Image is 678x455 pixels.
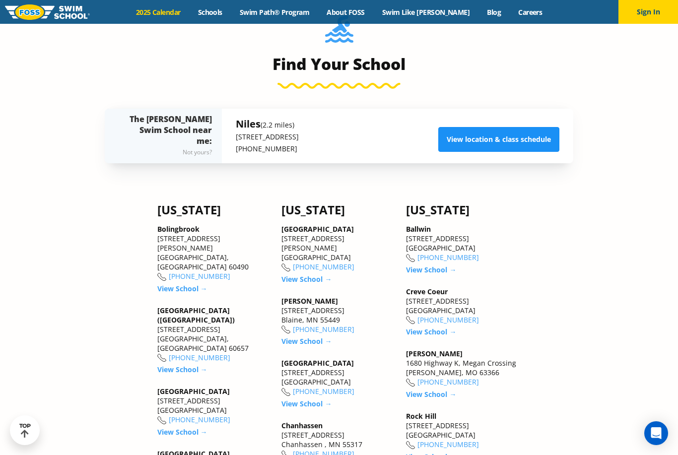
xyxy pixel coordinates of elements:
div: TOP [19,423,31,438]
h3: Find Your School [105,54,573,74]
div: [STREET_ADDRESS][PERSON_NAME] [GEOGRAPHIC_DATA] [281,224,396,272]
img: location-phone-o-icon.svg [281,263,291,272]
a: [PHONE_NUMBER] [169,271,230,281]
h4: [US_STATE] [406,203,521,217]
div: Not yours? [125,146,212,158]
div: Open Intercom Messenger [644,421,668,445]
img: location-phone-o-icon.svg [406,441,415,450]
img: location-phone-o-icon.svg [157,273,167,281]
a: 2025 Calendar [127,7,189,17]
a: View School → [406,390,456,399]
a: [GEOGRAPHIC_DATA] [281,358,354,368]
a: Careers [510,7,551,17]
a: View School → [157,284,207,293]
div: [STREET_ADDRESS] [GEOGRAPHIC_DATA], [GEOGRAPHIC_DATA] 60657 [157,306,272,363]
a: [PERSON_NAME] [406,349,463,358]
h5: Niles [236,117,299,131]
p: [STREET_ADDRESS] [236,131,299,143]
img: FOSS Swim School Logo [5,4,90,20]
div: The [PERSON_NAME] Swim School near me: [125,114,212,158]
a: Chanhassen [281,421,323,430]
div: [STREET_ADDRESS] [GEOGRAPHIC_DATA] [406,287,521,325]
div: [STREET_ADDRESS] [GEOGRAPHIC_DATA] [281,358,396,396]
h4: [US_STATE] [281,203,396,217]
a: View School → [406,265,456,274]
a: Swim Like [PERSON_NAME] [373,7,478,17]
a: Blog [478,7,510,17]
a: [PHONE_NUMBER] [293,387,354,396]
div: [STREET_ADDRESS] [GEOGRAPHIC_DATA] [406,224,521,262]
div: [STREET_ADDRESS] Blaine, MN 55449 [281,296,396,334]
a: View School → [281,399,332,408]
a: View School → [281,274,332,284]
a: Ballwin [406,224,431,234]
a: View location & class schedule [438,127,559,152]
img: Foss-Location-Swimming-Pool-Person.svg [325,15,353,49]
img: location-phone-o-icon.svg [406,379,415,387]
h4: [US_STATE] [157,203,272,217]
a: Creve Coeur [406,287,448,296]
a: [PERSON_NAME] [281,296,338,306]
a: [PHONE_NUMBER] [293,325,354,334]
a: [PHONE_NUMBER] [417,253,479,262]
a: About FOSS [318,7,374,17]
p: [PHONE_NUMBER] [236,143,299,155]
a: [PHONE_NUMBER] [417,440,479,449]
a: View School → [281,336,332,346]
a: [PHONE_NUMBER] [417,315,479,325]
small: (2.2 miles) [261,120,294,130]
a: Rock Hill [406,411,436,421]
a: [PHONE_NUMBER] [293,262,354,271]
div: [STREET_ADDRESS] [GEOGRAPHIC_DATA] [406,411,521,450]
img: location-phone-o-icon.svg [406,316,415,325]
a: View School → [157,427,207,437]
a: Swim Path® Program [231,7,318,17]
a: View School → [406,327,456,336]
img: location-phone-o-icon.svg [281,388,291,396]
a: Schools [189,7,231,17]
a: [PHONE_NUMBER] [169,415,230,424]
a: [GEOGRAPHIC_DATA] [157,387,230,396]
a: [PHONE_NUMBER] [417,377,479,387]
img: location-phone-o-icon.svg [406,254,415,262]
a: [GEOGRAPHIC_DATA] [281,224,354,234]
a: Bolingbrook [157,224,200,234]
div: [STREET_ADDRESS] [GEOGRAPHIC_DATA] [157,387,272,425]
div: 1680 Highway K, Megan Crossing [PERSON_NAME], MO 63366 [406,349,521,387]
a: [PHONE_NUMBER] [169,353,230,362]
a: [GEOGRAPHIC_DATA] ([GEOGRAPHIC_DATA]) [157,306,235,325]
div: [STREET_ADDRESS][PERSON_NAME] [GEOGRAPHIC_DATA], [GEOGRAPHIC_DATA] 60490 [157,224,272,281]
img: location-phone-o-icon.svg [157,354,167,362]
img: location-phone-o-icon.svg [157,416,167,425]
img: location-phone-o-icon.svg [281,325,291,334]
a: View School → [157,365,207,374]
